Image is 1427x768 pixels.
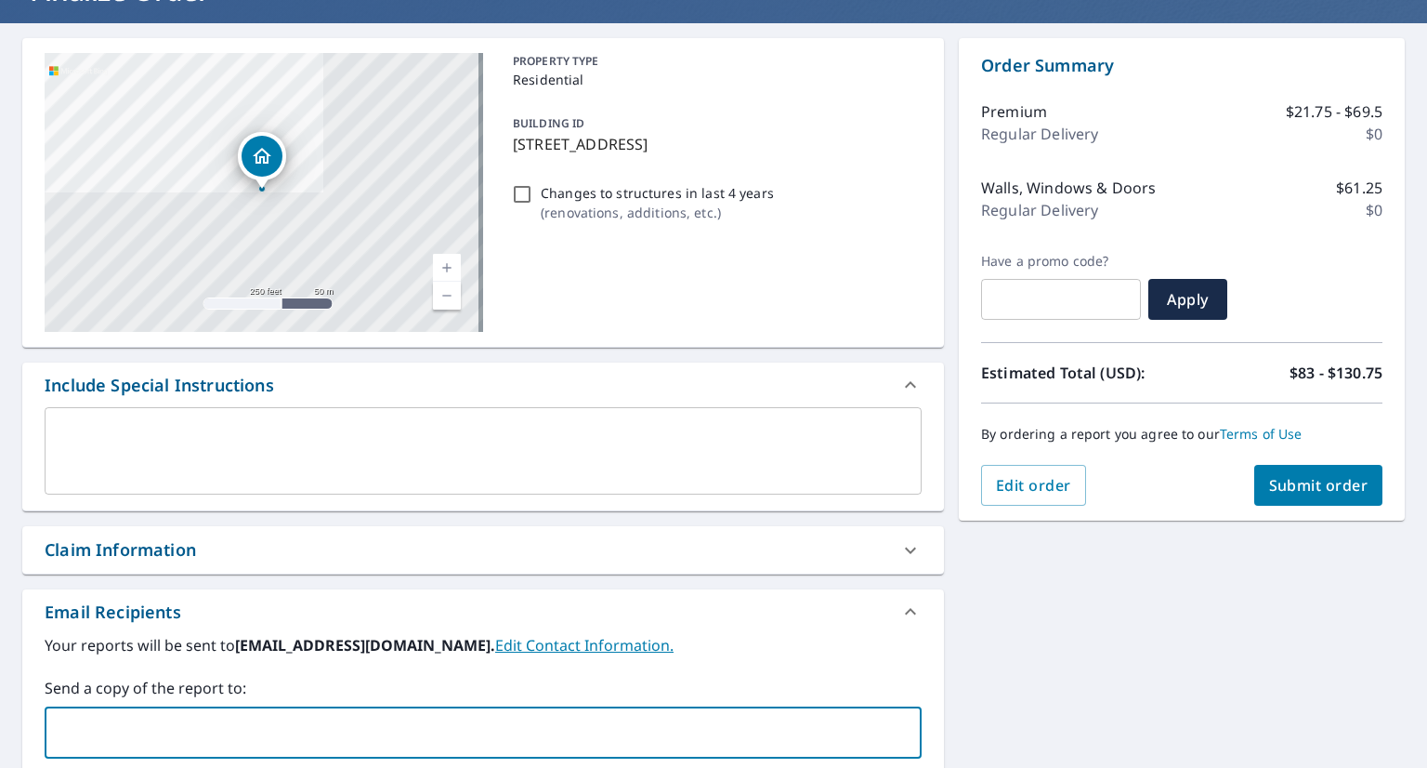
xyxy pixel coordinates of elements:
[1220,425,1303,443] a: Terms of Use
[433,254,461,282] a: Current Level 17, Zoom In
[45,537,196,563] div: Claim Information
[981,426,1382,443] p: By ordering a report you agree to our
[1254,465,1383,506] button: Submit order
[513,133,914,155] p: [STREET_ADDRESS]
[235,635,495,655] b: [EMAIL_ADDRESS][DOMAIN_NAME].
[996,475,1071,496] span: Edit order
[238,132,286,190] div: Dropped pin, building 1, Residential property, 4805 Chantilly Dr Indianapolis, IN 46221
[1163,289,1212,310] span: Apply
[1366,123,1382,145] p: $0
[433,282,461,310] a: Current Level 17, Zoom Out
[1336,177,1382,199] p: $61.25
[45,677,922,699] label: Send a copy of the report to:
[981,123,1098,145] p: Regular Delivery
[541,183,774,203] p: Changes to structures in last 4 years
[513,115,584,131] p: BUILDING ID
[981,177,1156,199] p: Walls, Windows & Doors
[22,363,944,407] div: Include Special Instructions
[1290,362,1382,384] p: $83 - $130.75
[1269,475,1368,496] span: Submit order
[981,53,1382,78] p: Order Summary
[981,199,1098,221] p: Regular Delivery
[1366,199,1382,221] p: $0
[22,526,944,574] div: Claim Information
[981,362,1182,384] p: Estimated Total (USD):
[981,100,1047,123] p: Premium
[541,203,774,222] p: ( renovations, additions, etc. )
[45,373,274,398] div: Include Special Instructions
[981,465,1086,506] button: Edit order
[22,589,944,634] div: Email Recipients
[45,634,922,656] label: Your reports will be sent to
[513,53,914,70] p: PROPERTY TYPE
[495,635,674,655] a: EditContactInfo
[513,70,914,89] p: Residential
[981,253,1141,270] label: Have a promo code?
[45,600,181,625] div: Email Recipients
[1148,279,1227,320] button: Apply
[1286,100,1382,123] p: $21.75 - $69.5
